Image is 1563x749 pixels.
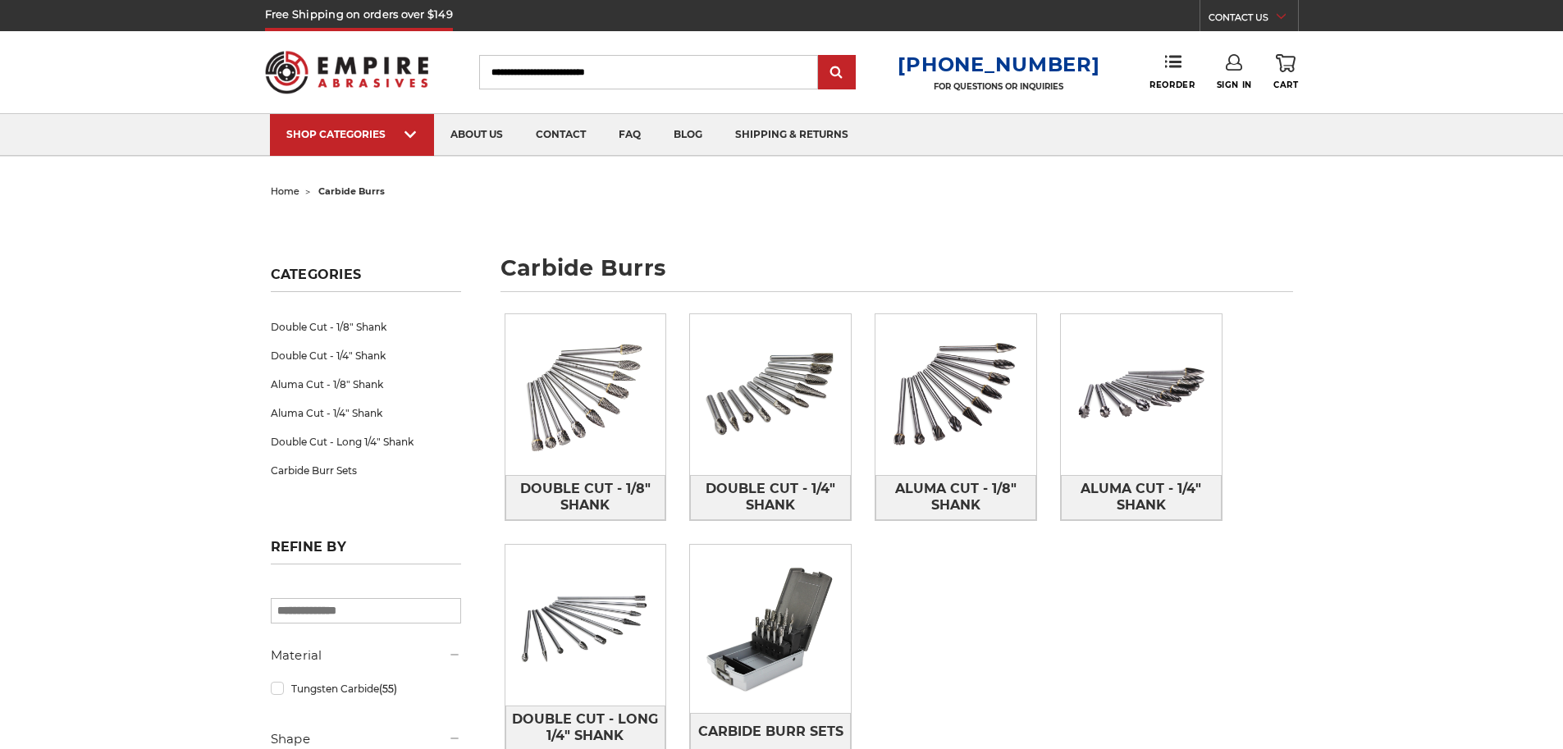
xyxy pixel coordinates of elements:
a: faq [602,114,657,156]
img: Double Cut - 1/4" Shank [690,314,851,475]
span: Cart [1273,80,1298,90]
span: (55) [379,683,397,695]
a: shipping & returns [719,114,865,156]
a: Reorder [1149,54,1195,89]
h5: Categories [271,267,461,292]
h5: Material [271,646,461,665]
a: Aluma Cut - 1/8" Shank [875,475,1036,520]
span: Aluma Cut - 1/4" Shank [1062,475,1221,519]
a: Carbide Burr Sets [271,456,461,485]
a: Double Cut - 1/4" Shank [690,475,851,520]
span: Double Cut - 1/8" Shank [506,475,665,519]
a: Aluma Cut - 1/4" Shank [1061,475,1222,520]
a: Double Cut - 1/4" Shank [271,341,461,370]
span: carbide burrs [318,185,385,197]
img: Double Cut - Long 1/4" Shank [505,545,666,706]
img: Carbide Burr Sets [690,549,851,710]
h5: Shape [271,729,461,749]
a: about us [434,114,519,156]
a: Aluma Cut - 1/4" Shank [271,399,461,427]
h1: carbide burrs [500,257,1293,292]
div: SHOP CATEGORIES [286,128,418,140]
a: blog [657,114,719,156]
a: Double Cut - 1/8" Shank [505,475,666,520]
input: Submit [820,57,853,89]
a: Aluma Cut - 1/8" Shank [271,370,461,399]
span: Reorder [1149,80,1195,90]
a: Double Cut - Long 1/4" Shank [271,427,461,456]
a: Tungsten Carbide [271,674,461,703]
a: Double Cut - 1/8" Shank [271,313,461,341]
img: Aluma Cut - 1/4" Shank [1061,314,1222,475]
span: Carbide Burr Sets [698,718,843,746]
a: [PHONE_NUMBER] [898,53,1099,76]
a: home [271,185,299,197]
h5: Refine by [271,539,461,564]
span: Sign In [1217,80,1252,90]
a: Cart [1273,54,1298,90]
a: contact [519,114,602,156]
p: FOR QUESTIONS OR INQUIRIES [898,81,1099,92]
span: Double Cut - 1/4" Shank [691,475,850,519]
span: Aluma Cut - 1/8" Shank [876,475,1035,519]
img: Aluma Cut - 1/8" Shank [875,314,1036,475]
img: Empire Abrasives [265,40,429,104]
a: CONTACT US [1209,8,1298,31]
img: Double Cut - 1/8" Shank [505,314,666,475]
